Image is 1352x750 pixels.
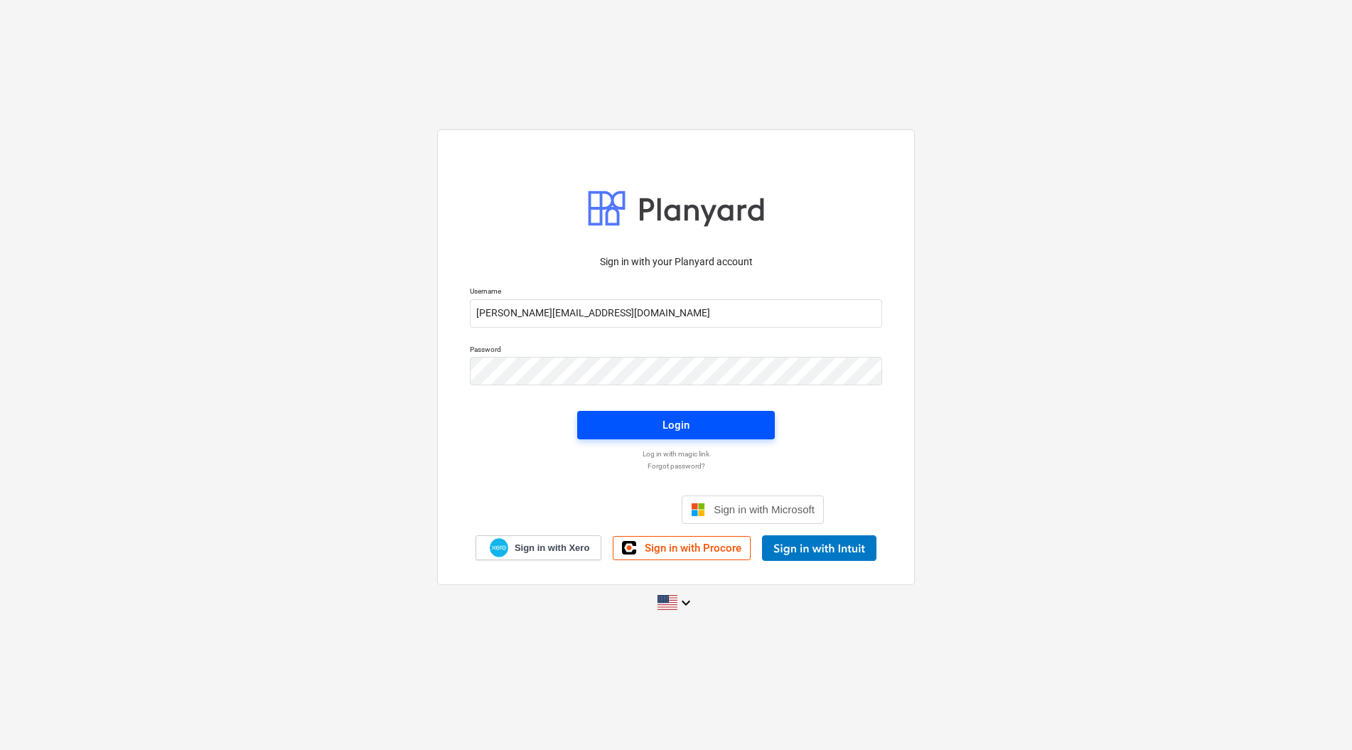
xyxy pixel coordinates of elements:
p: Sign in with your Planyard account [470,255,882,269]
div: Login [662,416,690,434]
span: Sign in with Procore [645,542,741,555]
p: Username [470,286,882,299]
a: Log in with magic link [463,449,889,459]
a: Sign in with Xero [476,535,602,560]
button: Login [577,411,775,439]
span: Sign in with Microsoft [714,503,815,515]
input: Username [470,299,882,328]
p: Password [470,345,882,357]
iframe: Knop Inloggen met Google [521,494,677,525]
img: Microsoft logo [691,503,705,517]
i: keyboard_arrow_down [677,594,694,611]
a: Forgot password? [463,461,889,471]
a: Sign in with Procore [613,536,751,560]
img: Xero logo [490,538,508,557]
span: Sign in with Xero [515,542,589,555]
